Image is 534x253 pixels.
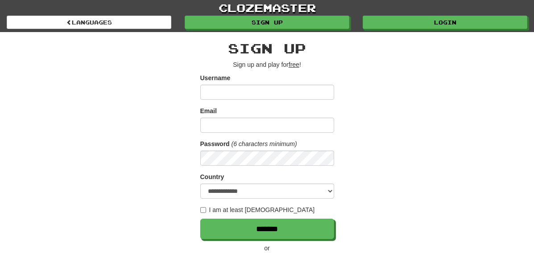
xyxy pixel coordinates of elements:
u: free [289,61,299,68]
label: Country [200,172,224,181]
a: Sign up [185,16,349,29]
label: Username [200,73,231,82]
p: Sign up and play for ! [200,60,334,69]
p: or [200,244,334,253]
label: Password [200,139,230,148]
label: I am at least [DEMOGRAPHIC_DATA] [200,205,315,214]
label: Email [200,106,217,115]
h2: Sign up [200,41,334,56]
em: (6 characters minimum) [232,140,297,147]
a: Login [363,16,527,29]
a: Languages [7,16,171,29]
input: I am at least [DEMOGRAPHIC_DATA] [200,207,206,213]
